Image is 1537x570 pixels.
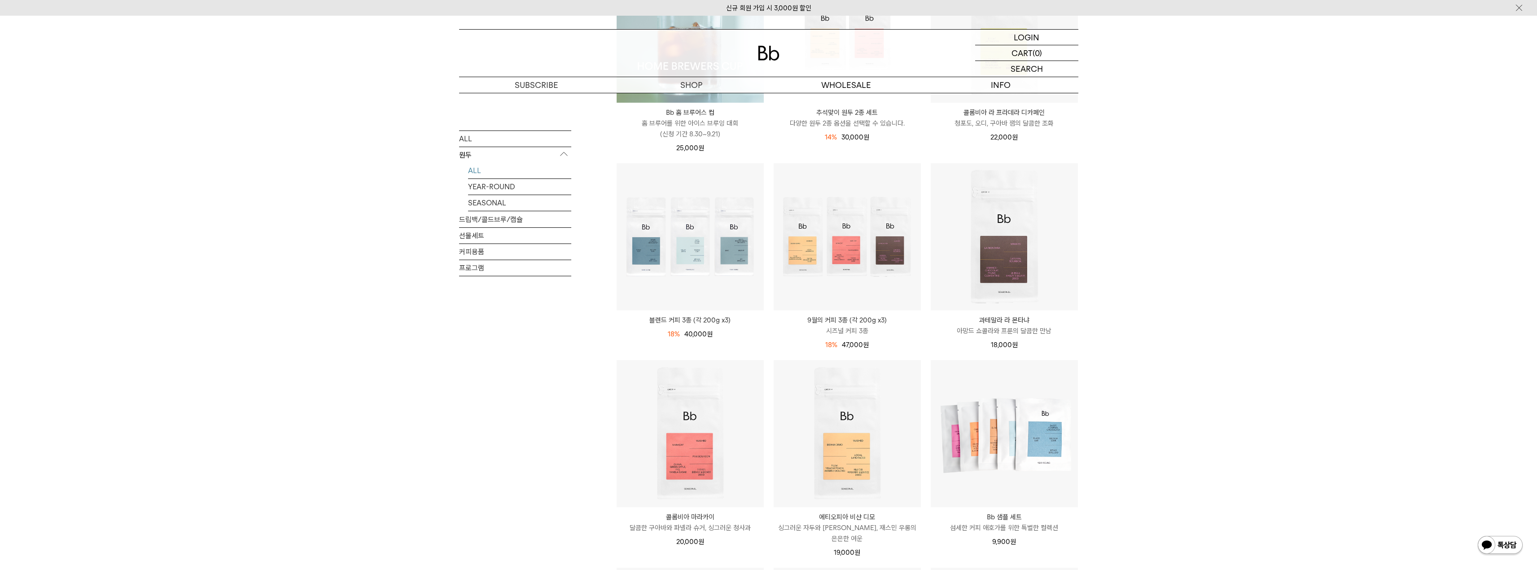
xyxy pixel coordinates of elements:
span: 원 [863,133,869,141]
a: 블렌드 커피 3종 (각 200g x3) [617,315,764,326]
p: 달콤한 구아바와 파넬라 슈거, 싱그러운 청사과 [617,522,764,533]
img: 에티오피아 비샨 디모 [774,360,921,507]
a: Bb 홈 브루어스 컵 홈 브루어를 위한 아이스 브루잉 대회(신청 기간 8.30~9.21) [617,107,764,139]
p: (0) [1033,45,1042,61]
img: 9월의 커피 3종 (각 200g x3) [774,163,921,310]
p: Bb 홈 브루어스 컵 [617,107,764,118]
span: 30,000 [841,133,869,141]
p: 에티오피아 비샨 디모 [774,512,921,522]
p: 콜롬비아 마라카이 [617,512,764,522]
span: 18,000 [991,341,1018,349]
img: 콜롬비아 마라카이 [617,360,764,507]
a: 에티오피아 비샨 디모 싱그러운 자두와 [PERSON_NAME], 재스민 우롱의 은은한 여운 [774,512,921,544]
a: 커피용품 [459,244,571,259]
a: ALL [459,131,571,146]
img: 과테말라 라 몬타냐 [931,163,1078,310]
a: 추석맞이 원두 2종 세트 다양한 원두 2종 옵션을 선택할 수 있습니다. [774,107,921,129]
a: 선물세트 [459,227,571,243]
span: 20,000 [676,538,704,546]
p: 추석맞이 원두 2종 세트 [774,107,921,118]
div: 18% [668,329,680,339]
p: 싱그러운 자두와 [PERSON_NAME], 재스민 우롱의 은은한 여운 [774,522,921,544]
p: 콜롬비아 라 프라데라 디카페인 [931,107,1078,118]
span: 원 [1010,538,1016,546]
span: 원 [1012,341,1018,349]
a: ALL [468,162,571,178]
p: 아망드 쇼콜라와 프룬의 달콤한 만남 [931,326,1078,336]
p: Bb 샘플 세트 [931,512,1078,522]
div: 14% [825,132,837,143]
p: 원두 [459,147,571,163]
a: Bb 샘플 세트 섬세한 커피 애호가를 위한 특별한 컬렉션 [931,512,1078,533]
img: 블렌드 커피 3종 (각 200g x3) [617,163,764,310]
div: 18% [825,339,837,350]
a: 과테말라 라 몬타냐 아망드 쇼콜라와 프룬의 달콤한 만남 [931,315,1078,336]
span: 원 [698,538,704,546]
span: 47,000 [842,341,869,349]
span: 40,000 [684,330,713,338]
a: YEAR-ROUND [468,178,571,194]
p: CART [1012,45,1033,61]
p: 홈 브루어를 위한 아이스 브루잉 대회 (신청 기간 8.30~9.21) [617,118,764,139]
p: 청포도, 오디, 구아바 잼의 달콤한 조화 [931,118,1078,129]
p: 섬세한 커피 애호가를 위한 특별한 컬렉션 [931,522,1078,533]
p: 시즈널 커피 3종 [774,326,921,336]
img: 카카오톡 채널 1:1 채팅 버튼 [1477,535,1524,557]
span: 원 [707,330,713,338]
p: INFO [924,77,1078,93]
a: 프로그램 [459,260,571,275]
a: CART (0) [975,45,1078,61]
a: 콜롬비아 마라카이 달콤한 구아바와 파넬라 슈거, 싱그러운 청사과 [617,512,764,533]
a: SUBSCRIBE [459,77,614,93]
img: Bb 샘플 세트 [931,360,1078,507]
a: LOGIN [975,30,1078,45]
span: 원 [863,341,869,349]
img: 로고 [758,46,779,61]
p: WHOLESALE [769,77,924,93]
a: 드립백/콜드브루/캡슐 [459,211,571,227]
span: 19,000 [834,548,860,557]
span: 원 [1012,133,1018,141]
p: SEARCH [1011,61,1043,77]
span: 원 [854,548,860,557]
span: 9,900 [992,538,1016,546]
span: 원 [698,144,704,152]
p: LOGIN [1014,30,1039,45]
span: 22,000 [990,133,1018,141]
p: 9월의 커피 3종 (각 200g x3) [774,315,921,326]
a: 콜롬비아 라 프라데라 디카페인 청포도, 오디, 구아바 잼의 달콤한 조화 [931,107,1078,129]
a: 9월의 커피 3종 (각 200g x3) 시즈널 커피 3종 [774,315,921,336]
p: 과테말라 라 몬타냐 [931,315,1078,326]
a: SEASONAL [468,195,571,210]
a: 신규 회원 가입 시 3,000원 할인 [726,4,811,12]
span: 25,000 [676,144,704,152]
a: SHOP [614,77,769,93]
p: 다양한 원두 2종 옵션을 선택할 수 있습니다. [774,118,921,129]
